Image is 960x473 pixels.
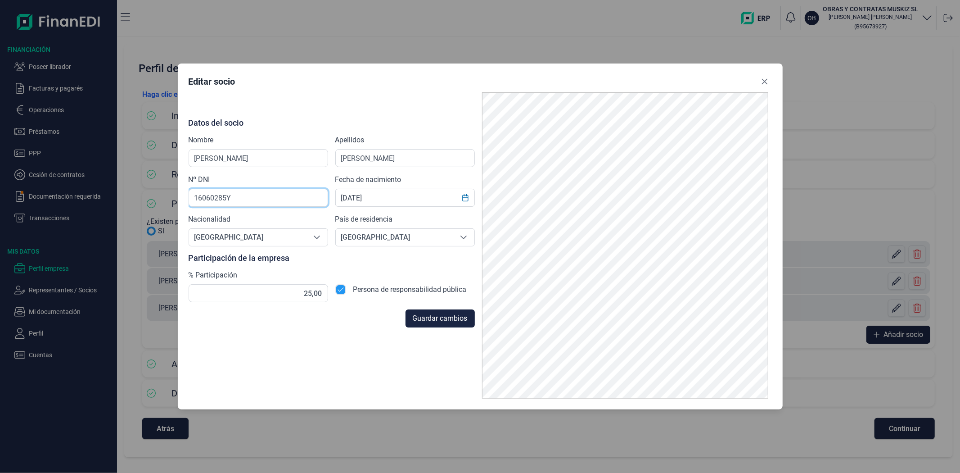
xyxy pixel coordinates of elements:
span: Guardar cambios [413,313,468,324]
label: Persona de responsabilidad pública [353,284,467,302]
button: Guardar cambios [406,309,475,327]
p: Participación de la empresa [189,254,475,263]
label: Nombre [189,135,214,146]
div: Editar socio [189,75,235,88]
span: [GEOGRAPHIC_DATA] [189,229,306,246]
label: Apellidos [335,135,365,146]
p: Datos del socio [189,118,475,127]
div: Seleccione una opción [306,229,328,246]
label: Nº DNI [189,174,210,185]
label: Nacionalidad [189,214,231,225]
label: Fecha de nacimiento [335,174,401,185]
img: PDF Viewer [482,92,768,399]
label: % Participación [189,270,238,281]
div: Seleccione una opción [453,229,474,246]
button: Choose Date [457,190,474,206]
button: Close [757,74,772,89]
span: [GEOGRAPHIC_DATA] [336,229,453,246]
label: País de residencia [335,214,393,225]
